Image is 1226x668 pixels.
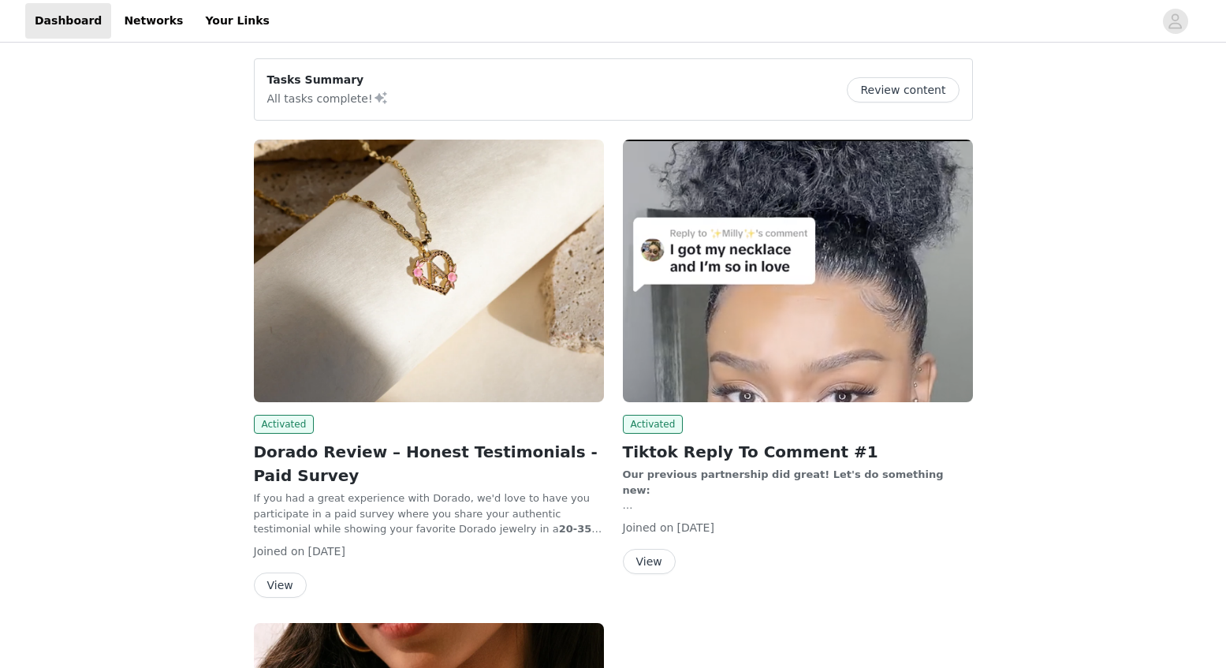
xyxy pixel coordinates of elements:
a: Dashboard [25,3,111,39]
span: Activated [254,415,315,434]
button: Review content [847,77,959,103]
button: View [623,549,676,574]
a: Networks [114,3,192,39]
div: avatar [1168,9,1183,34]
span: [DATE] [677,521,714,534]
p: Tasks Summary [267,72,389,88]
h2: Dorado Review – Honest Testimonials - Paid Survey [254,440,604,487]
a: Your Links [196,3,279,39]
img: DORADO [623,140,973,402]
p: Reply to a tiktok comment from the previous video we made together to generate awareness around c... [623,467,973,513]
span: Joined on [254,545,305,558]
span: [DATE] [308,545,345,558]
h2: Tiktok Reply To Comment #1 [623,440,973,464]
p: All tasks complete! [267,88,389,107]
a: View [623,556,676,568]
span: Joined on [623,521,674,534]
button: View [254,573,307,598]
span: Activated [623,415,684,434]
p: If you had a great experience with Dorado, we'd love to have you participate in a paid survey whe... [254,491,604,537]
a: View [254,580,307,591]
strong: Our previous partnership did great! Let's do something new: [623,468,944,496]
img: DORADO [254,140,604,402]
